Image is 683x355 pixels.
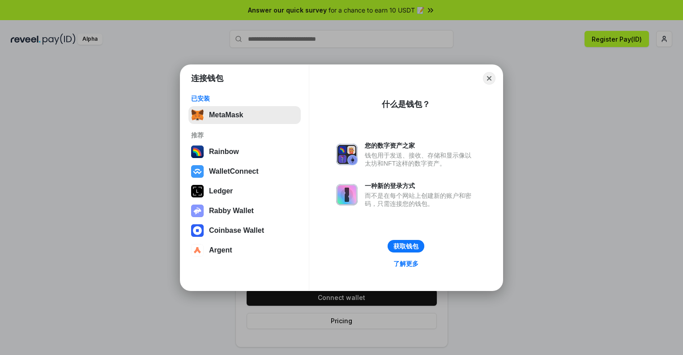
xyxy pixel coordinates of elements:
img: svg+xml,%3Csvg%20xmlns%3D%22http%3A%2F%2Fwww.w3.org%2F2000%2Fsvg%22%20fill%3D%22none%22%20viewBox... [336,144,358,165]
div: Coinbase Wallet [209,227,264,235]
button: MetaMask [188,106,301,124]
div: Rabby Wallet [209,207,254,215]
div: WalletConnect [209,167,259,175]
div: 您的数字资产之家 [365,141,476,150]
button: Argent [188,241,301,259]
img: svg+xml,%3Csvg%20width%3D%2228%22%20height%3D%2228%22%20viewBox%3D%220%200%2028%2028%22%20fill%3D... [191,165,204,178]
div: Argent [209,246,232,254]
div: 什么是钱包？ [382,99,430,110]
div: 已安装 [191,94,298,103]
div: 了解更多 [393,260,418,268]
div: 钱包用于发送、接收、存储和显示像以太坊和NFT这样的数字资产。 [365,151,476,167]
div: MetaMask [209,111,243,119]
button: Rabby Wallet [188,202,301,220]
img: svg+xml,%3Csvg%20xmlns%3D%22http%3A%2F%2Fwww.w3.org%2F2000%2Fsvg%22%20width%3D%2228%22%20height%3... [191,185,204,197]
div: 获取钱包 [393,242,418,250]
h1: 连接钱包 [191,73,223,84]
img: svg+xml,%3Csvg%20width%3D%2228%22%20height%3D%2228%22%20viewBox%3D%220%200%2028%2028%22%20fill%3D... [191,224,204,237]
button: Rainbow [188,143,301,161]
div: Rainbow [209,148,239,156]
button: Ledger [188,182,301,200]
img: svg+xml,%3Csvg%20xmlns%3D%22http%3A%2F%2Fwww.w3.org%2F2000%2Fsvg%22%20fill%3D%22none%22%20viewBox... [191,205,204,217]
button: WalletConnect [188,163,301,180]
img: svg+xml,%3Csvg%20fill%3D%22none%22%20height%3D%2233%22%20viewBox%3D%220%200%2035%2033%22%20width%... [191,109,204,121]
img: svg+xml,%3Csvg%20xmlns%3D%22http%3A%2F%2Fwww.w3.org%2F2000%2Fsvg%22%20fill%3D%22none%22%20viewBox... [336,184,358,205]
img: svg+xml,%3Csvg%20width%3D%2228%22%20height%3D%2228%22%20viewBox%3D%220%200%2028%2028%22%20fill%3D... [191,244,204,257]
button: Close [483,72,495,85]
img: svg+xml,%3Csvg%20width%3D%22120%22%20height%3D%22120%22%20viewBox%3D%220%200%20120%20120%22%20fil... [191,145,204,158]
div: 一种新的登录方式 [365,182,476,190]
div: Ledger [209,187,233,195]
button: Coinbase Wallet [188,222,301,240]
div: 推荐 [191,131,298,139]
div: 而不是在每个网站上创建新的账户和密码，只需连接您的钱包。 [365,192,476,208]
a: 了解更多 [388,258,424,269]
button: 获取钱包 [388,240,424,252]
